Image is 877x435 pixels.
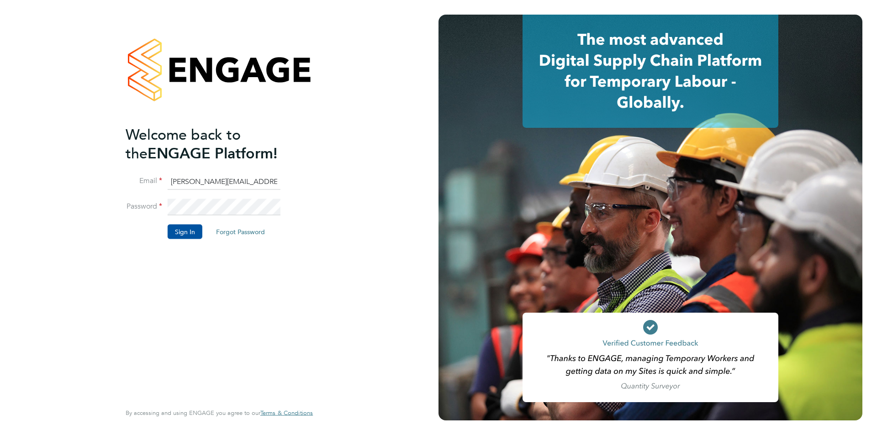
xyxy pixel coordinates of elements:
span: By accessing and using ENGAGE you agree to our [126,409,313,417]
input: Enter your work email... [168,173,280,190]
span: Terms & Conditions [260,409,313,417]
label: Email [126,176,162,186]
h2: ENGAGE Platform! [126,125,304,162]
a: Terms & Conditions [260,409,313,417]
button: Forgot Password [209,224,272,239]
label: Password [126,202,162,211]
span: Welcome back to the [126,126,241,162]
button: Sign In [168,224,202,239]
